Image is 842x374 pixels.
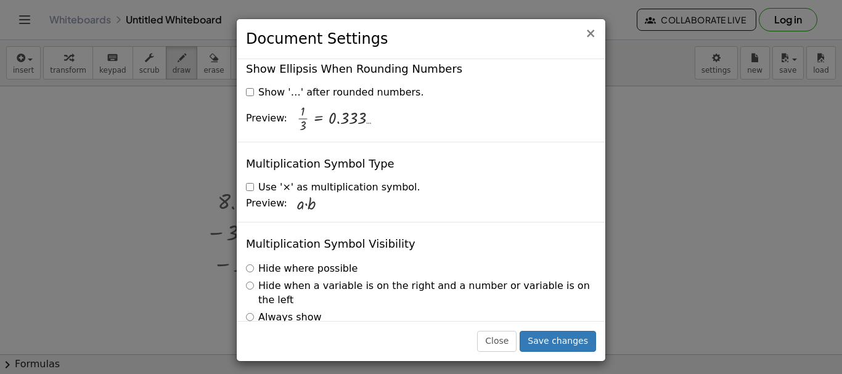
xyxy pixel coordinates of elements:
h4: Show Ellipsis When Rounding Numbers [246,63,462,75]
label: Hide when a variable is on the right and a number or variable is on the left [246,279,596,307]
label: Show '…' after rounded numbers. [246,86,423,100]
input: Use '×' as multiplication symbol. [246,183,254,191]
button: Save changes [520,331,596,352]
label: Use '×' as multiplication symbol. [246,181,420,195]
label: Hide where possible [246,262,358,276]
input: Always show [246,313,254,321]
input: Hide where possible [246,264,254,272]
span: Preview: [246,197,287,211]
h4: Multiplication Symbol Visibility [246,238,415,250]
label: Always show [246,311,322,325]
button: Close [477,331,517,352]
h3: Document Settings [246,28,596,49]
button: Close [585,27,596,40]
input: Show '…' after rounded numbers. [246,88,254,96]
h4: Multiplication Symbol Type [246,158,394,170]
input: Hide when a variable is on the right and a number or variable is on the left [246,282,254,290]
span: Preview: [246,112,287,126]
span: × [585,26,596,41]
